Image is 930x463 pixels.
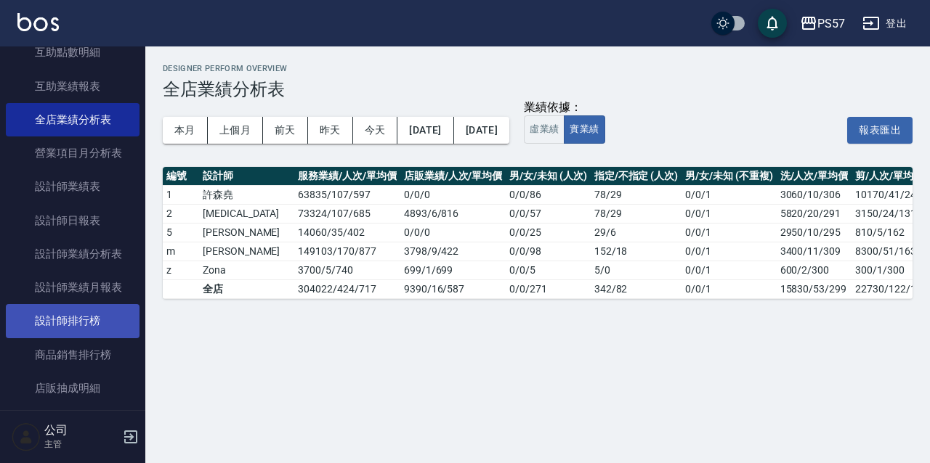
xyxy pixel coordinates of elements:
button: 實業績 [564,115,604,144]
button: 本月 [163,117,208,144]
div: PS57 [817,15,845,33]
th: 編號 [163,167,199,186]
td: 149103 / 170 / 877 [294,242,400,261]
td: 29 / 6 [591,223,682,242]
a: 店販抽成明細 [6,372,139,405]
td: 2950/10/295 [777,223,852,242]
td: 0 / 0 / 1 [682,223,776,242]
button: PS57 [794,9,851,38]
th: 洗/人次/單均價 [777,167,852,186]
td: 0 / 0 / 1 [682,242,776,261]
a: 設計師日報表 [6,204,139,237]
td: 63835 / 107 / 597 [294,185,400,204]
td: 4893 / 6 / 816 [400,204,506,223]
td: 0 / 0 / 86 [506,185,590,204]
td: 0 / 0 / 271 [506,279,590,298]
td: 699 / 1 / 699 [400,261,506,279]
td: 1 [163,185,199,204]
button: 虛業績 [524,115,565,144]
button: [DATE] [397,117,453,144]
td: 0 / 0 / 0 [400,223,506,242]
div: 業績依據： [524,100,604,115]
td: 0 / 0 / 1 [682,185,776,204]
td: 3060/10/306 [777,185,852,204]
td: 0 / 0 / 57 [506,204,590,223]
button: 登出 [857,10,913,37]
th: 指定/不指定 (人次) [591,167,682,186]
td: 600/2/300 [777,261,852,279]
img: Person [12,422,41,451]
td: 0 / 0 / 1 [682,204,776,223]
td: 78 / 29 [591,185,682,204]
td: 78 / 29 [591,204,682,223]
td: 0 / 0 / 1 [682,279,776,298]
td: z [163,261,199,279]
td: 0 / 0 / 98 [506,242,590,261]
td: 304022 / 424 / 717 [294,279,400,298]
td: 342 / 82 [591,279,682,298]
button: 上個月 [208,117,263,144]
td: 許森堯 [199,185,294,204]
td: 73324 / 107 / 685 [294,204,400,223]
td: 9390 / 16 / 587 [400,279,506,298]
a: 設計師業績分析表 [6,237,139,271]
a: 設計師業績表 [6,170,139,203]
a: 設計師排行榜 [6,304,139,337]
button: [DATE] [454,117,509,144]
a: 互助業績報表 [6,70,139,103]
button: 前天 [263,117,308,144]
td: 14060 / 35 / 402 [294,223,400,242]
td: 全店 [199,279,294,298]
h5: 公司 [44,423,118,438]
th: 男/女/未知 (不重複) [682,167,776,186]
th: 服務業績/人次/單均價 [294,167,400,186]
td: 2 [163,204,199,223]
img: Logo [17,13,59,31]
h2: Designer Perform Overview [163,64,913,73]
button: 報表匯出 [847,117,913,144]
td: Zona [199,261,294,279]
button: save [758,9,787,38]
td: 3700 / 5 / 740 [294,261,400,279]
a: 互助點數明細 [6,36,139,69]
p: 主管 [44,438,118,451]
a: 商品銷售排行榜 [6,338,139,372]
td: 5820/20/291 [777,204,852,223]
td: 152 / 18 [591,242,682,261]
td: m [163,242,199,261]
th: 店販業績/人次/單均價 [400,167,506,186]
td: [PERSON_NAME] [199,223,294,242]
h3: 全店業績分析表 [163,79,913,99]
td: 3400/11/309 [777,242,852,261]
button: 今天 [353,117,398,144]
button: 昨天 [308,117,353,144]
a: 設計師業績月報表 [6,271,139,304]
td: [MEDICAL_DATA] [199,204,294,223]
td: 0 / 0 / 1 [682,261,776,279]
td: 5 [163,223,199,242]
td: 15830/53/299 [777,279,852,298]
td: 0 / 0 / 0 [400,185,506,204]
td: 5 / 0 [591,261,682,279]
td: 3798 / 9 / 422 [400,242,506,261]
th: 男/女/未知 (人次) [506,167,590,186]
a: 全店業績分析表 [6,103,139,136]
th: 設計師 [199,167,294,186]
a: 報表匯出 [847,122,913,136]
td: 0 / 0 / 5 [506,261,590,279]
a: 營業項目月分析表 [6,136,139,170]
td: [PERSON_NAME] [199,242,294,261]
a: 每日收支明細 [6,405,139,438]
td: 0 / 0 / 25 [506,223,590,242]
